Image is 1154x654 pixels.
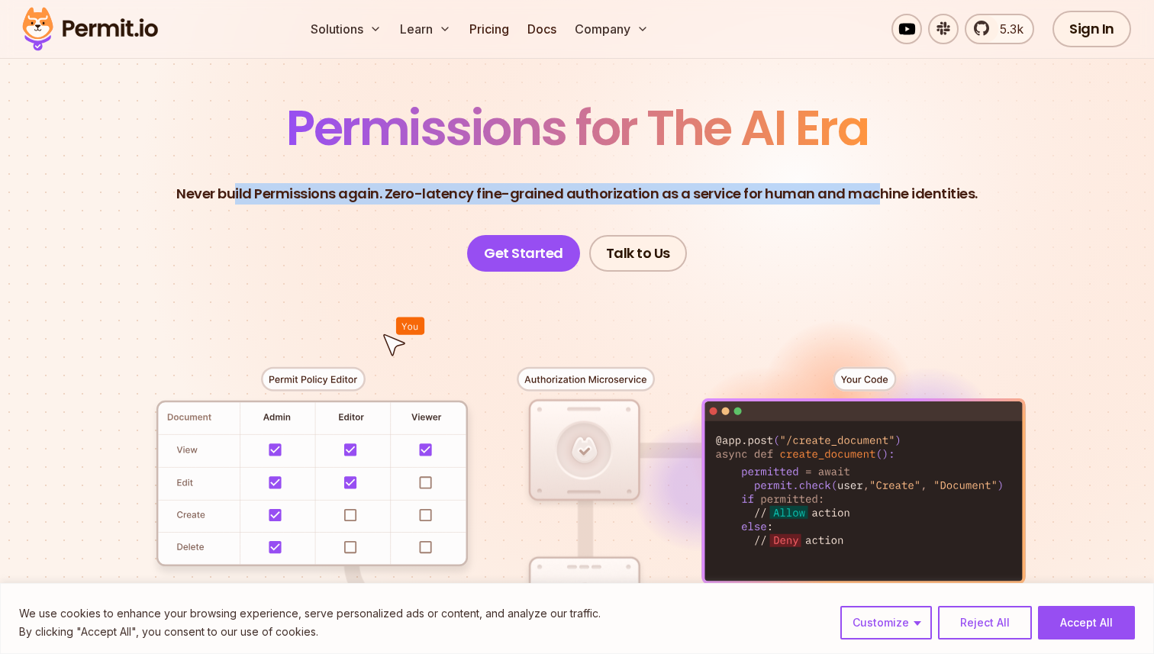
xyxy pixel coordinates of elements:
button: Reject All [938,606,1032,640]
span: Permissions for The AI Era [286,94,868,162]
p: Never build Permissions again. Zero-latency fine-grained authorization as a service for human and... [176,183,978,205]
button: Customize [840,606,932,640]
button: Accept All [1038,606,1135,640]
button: Company [569,14,655,44]
a: 5.3k [965,14,1034,44]
p: By clicking "Accept All", you consent to our use of cookies. [19,623,601,641]
a: Talk to Us [589,235,687,272]
p: We use cookies to enhance your browsing experience, serve personalized ads or content, and analyz... [19,604,601,623]
img: Permit logo [15,3,165,55]
a: Sign In [1052,11,1131,47]
a: Pricing [463,14,515,44]
span: 5.3k [991,20,1023,38]
a: Get Started [467,235,580,272]
a: Docs [521,14,562,44]
button: Solutions [305,14,388,44]
button: Learn [394,14,457,44]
